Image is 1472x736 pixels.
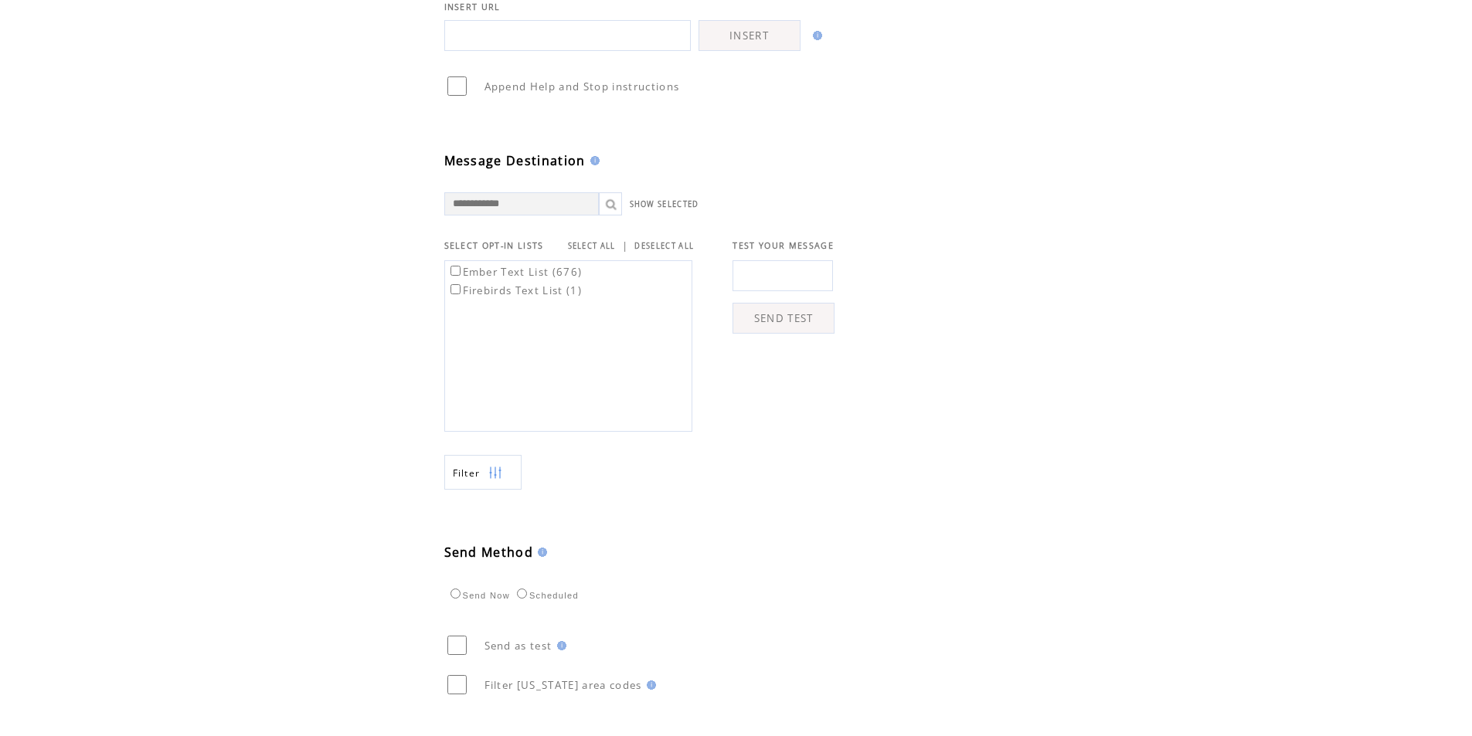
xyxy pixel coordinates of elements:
label: Send Now [447,591,510,600]
img: help.gif [533,548,547,557]
span: | [622,239,628,253]
span: Message Destination [444,152,586,169]
span: Send as test [484,639,552,653]
a: SHOW SELECTED [630,199,699,209]
span: Show filters [453,466,481,480]
label: Scheduled [513,591,579,600]
img: help.gif [642,680,656,690]
img: help.gif [552,641,566,650]
span: Append Help and Stop instructions [484,80,680,93]
img: help.gif [586,156,600,165]
label: Firebirds Text List (1) [447,283,583,297]
span: Filter [US_STATE] area codes [484,678,642,692]
img: help.gif [808,31,822,40]
span: Send Method [444,544,534,561]
a: INSERT [699,20,801,51]
span: SELECT OPT-IN LISTS [444,240,544,251]
label: Ember Text List (676) [447,265,583,279]
span: TEST YOUR MESSAGE [733,240,834,251]
input: Scheduled [517,588,527,599]
a: SEND TEST [733,303,835,334]
img: filters.png [488,456,502,490]
input: Send Now [450,588,461,599]
a: Filter [444,455,522,490]
span: INSERT URL [444,2,501,12]
input: Firebirds Text List (1) [450,284,461,294]
a: DESELECT ALL [634,241,694,251]
input: Ember Text List (676) [450,266,461,276]
a: SELECT ALL [568,241,616,251]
